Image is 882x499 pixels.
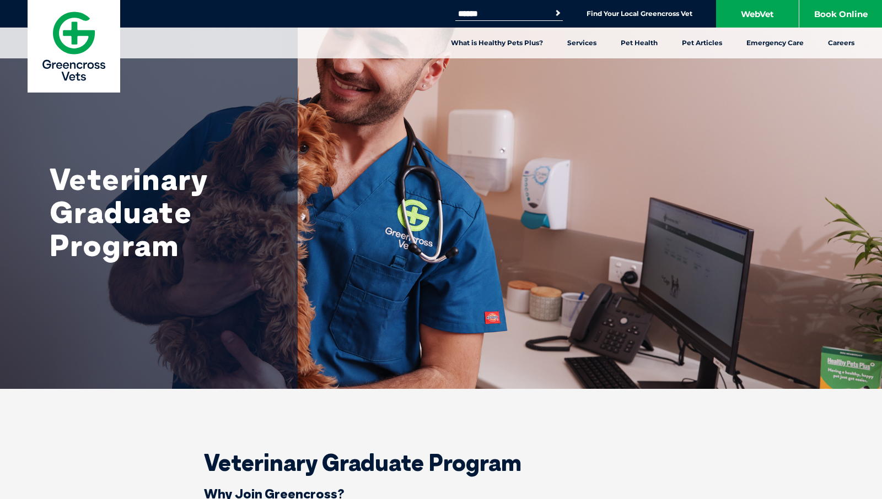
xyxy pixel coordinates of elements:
a: Pet Articles [670,28,734,58]
button: Search [552,8,563,19]
a: Emergency Care [734,28,816,58]
a: Services [555,28,609,58]
a: Pet Health [609,28,670,58]
h1: Veterinary Graduate Program [165,451,717,474]
h1: Veterinary Graduate Program [50,162,270,262]
a: Careers [816,28,867,58]
a: What is Healthy Pets Plus? [439,28,555,58]
a: Find Your Local Greencross Vet [587,9,692,18]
